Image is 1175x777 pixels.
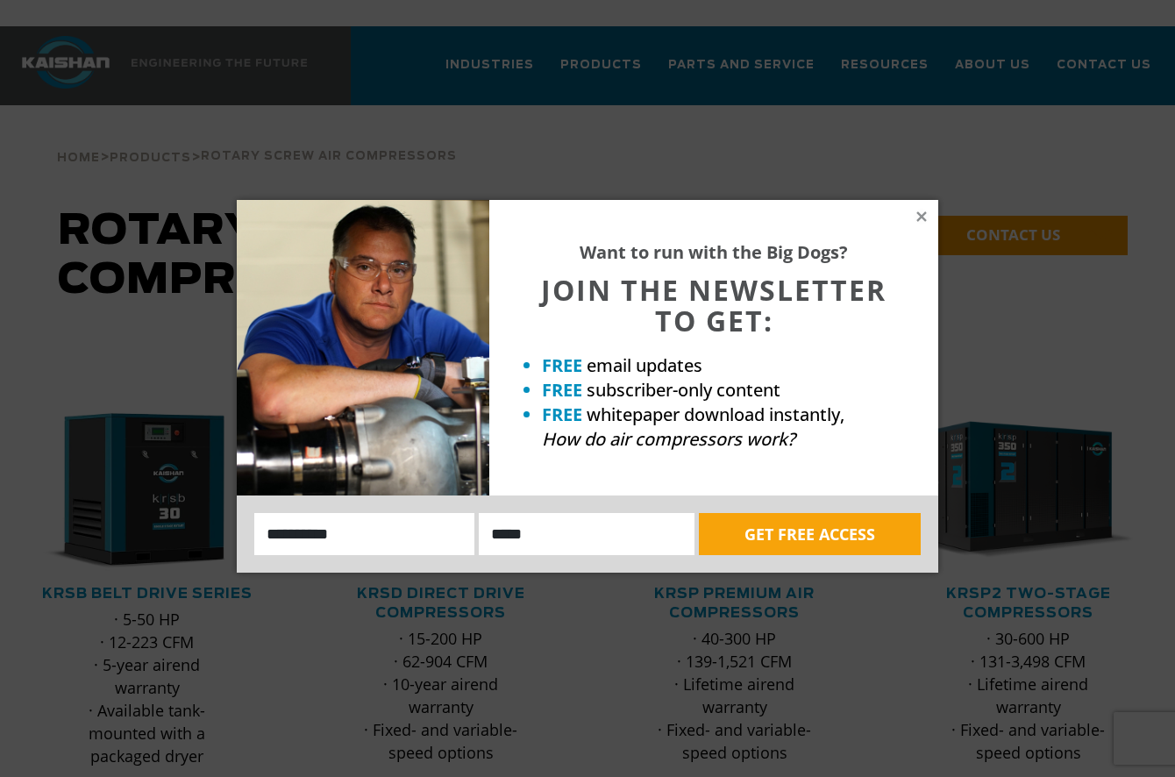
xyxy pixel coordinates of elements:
[580,240,848,264] strong: Want to run with the Big Dogs?
[542,427,795,451] em: How do air compressors work?
[587,353,702,377] span: email updates
[699,513,921,555] button: GET FREE ACCESS
[254,513,474,555] input: Name:
[542,378,582,402] strong: FREE
[914,209,929,225] button: Close
[542,353,582,377] strong: FREE
[542,403,582,426] strong: FREE
[587,378,780,402] span: subscriber-only content
[541,271,887,339] span: JOIN THE NEWSLETTER TO GET:
[479,513,694,555] input: Email
[587,403,844,426] span: whitepaper download instantly,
